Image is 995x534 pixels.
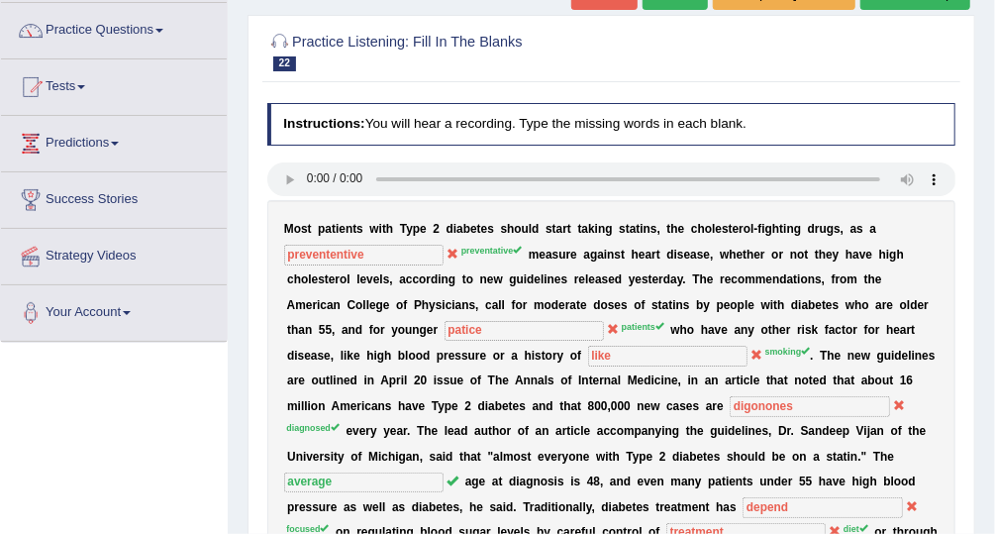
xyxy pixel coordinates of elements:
b: c [732,272,739,286]
b: i [524,272,527,286]
b: a [670,272,677,286]
b: e [639,248,646,262]
b: i [442,298,445,312]
b: g [605,222,612,236]
b: e [558,298,565,312]
b: h [729,248,736,262]
b: a [546,248,552,262]
b: y [406,222,413,236]
b: t [729,222,733,236]
b: s [621,298,628,312]
b: t [668,298,672,312]
b: s [650,222,657,236]
b: , [657,222,660,236]
b: c [446,298,452,312]
b: t [779,222,783,236]
b: a [690,248,697,262]
b: a [456,222,463,236]
b: y [677,272,683,286]
b: e [487,272,494,286]
b: o [516,298,523,312]
b: o [301,272,308,286]
b: e [652,272,659,286]
b: a [662,298,669,312]
b: s [501,222,508,236]
b: n [808,272,815,286]
b: d [615,272,622,286]
b: a [852,248,859,262]
b: d [431,272,438,286]
b: g [827,222,834,236]
b: n [547,272,554,286]
b: h [772,222,779,236]
b: h [846,248,852,262]
b: h [746,248,753,262]
sup: preventative [461,246,522,256]
b: c [320,298,327,312]
b: i [640,222,643,236]
b: a [870,222,877,236]
b: o [705,222,712,236]
b: n [598,222,605,236]
b: s [436,298,443,312]
b: s [318,272,325,286]
b: f [642,298,646,312]
b: i [797,272,800,286]
b: m [745,272,755,286]
h2: Practice Listening: Fill In The Blanks [267,30,694,71]
b: e [570,248,577,262]
b: a [583,248,590,262]
b: i [783,222,786,236]
a: Tests [1,59,227,109]
b: v [859,248,866,262]
b: g [889,248,896,262]
b: t [382,222,386,236]
b: i [672,298,675,312]
b: e [716,222,723,236]
b: Instructions: [283,116,364,131]
b: n [787,222,794,236]
b: T [693,272,700,286]
b: s [487,222,494,236]
b: n [644,222,650,236]
b: a [597,248,604,262]
b: p [717,298,724,312]
b: d [593,298,600,312]
b: n [461,298,468,312]
b: d [808,222,815,236]
b: f [512,298,516,312]
b: t [648,272,652,286]
b: i [544,272,547,286]
b: i [438,272,441,286]
b: e [608,272,615,286]
b: t [578,222,582,236]
b: e [635,272,642,286]
b: e [737,248,744,262]
b: , [475,298,478,312]
b: t [621,248,625,262]
b: s [301,222,308,236]
b: a [455,298,462,312]
b: e [733,222,740,236]
b: o [514,222,521,236]
b: e [826,248,833,262]
b: m [847,272,858,286]
b: t [815,248,819,262]
b: h [671,222,678,236]
b: e [329,272,336,286]
b: v [366,272,373,286]
b: r [739,222,744,236]
b: o [601,298,608,312]
b: l [712,222,715,236]
a: Predictions [1,116,227,165]
b: f [403,298,407,312]
b: A [287,298,296,312]
b: e [766,272,773,286]
b: t [308,222,312,236]
b: e [369,298,376,312]
b: t [552,222,556,236]
b: a [582,222,589,236]
b: w [494,272,503,286]
b: i [379,222,382,236]
b: y [429,298,436,312]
